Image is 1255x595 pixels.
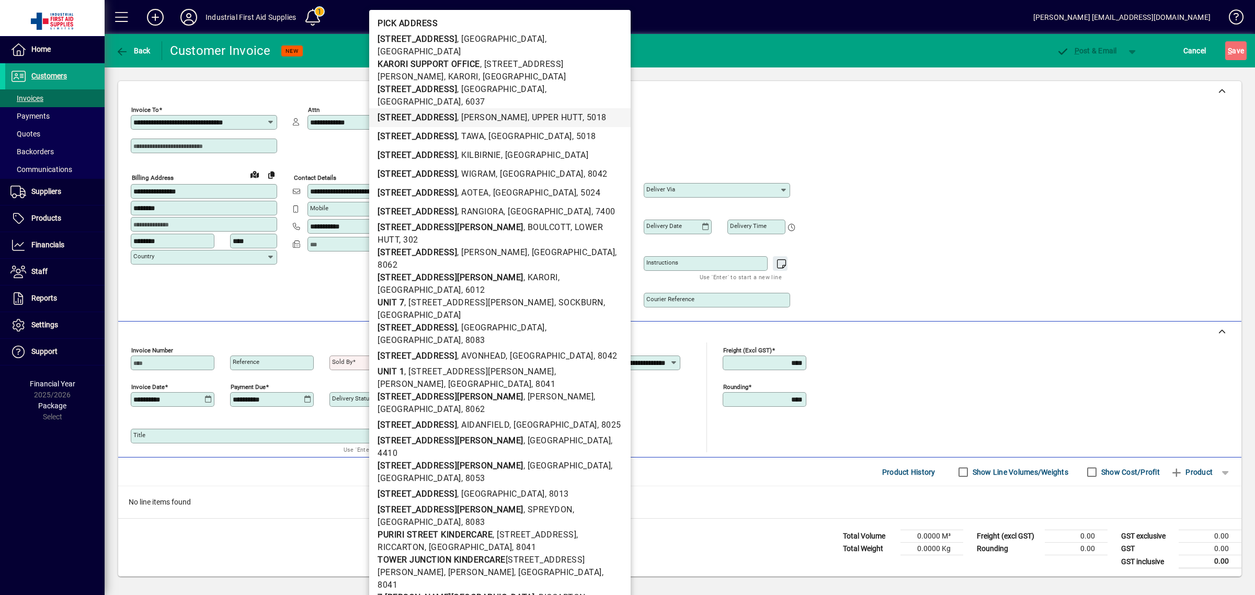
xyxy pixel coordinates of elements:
span: , [GEOGRAPHIC_DATA] [484,131,572,141]
b: [STREET_ADDRESS][PERSON_NAME] [378,505,523,514]
span: , KARORI [444,72,478,82]
span: , [GEOGRAPHIC_DATA] [457,489,545,499]
span: , RANGIORA [457,207,504,216]
span: , [GEOGRAPHIC_DATA] [496,169,584,179]
span: , [GEOGRAPHIC_DATA] [457,34,545,44]
b: [STREET_ADDRESS] [378,169,457,179]
b: UNIT 1 [378,367,404,376]
b: [STREET_ADDRESS] [378,207,457,216]
b: TOWER JUNCTION KINDERCARE [378,555,506,565]
span: , 5018 [583,112,607,122]
span: , WIGRAM [457,169,496,179]
span: , [PERSON_NAME] [457,247,528,257]
b: UNIT 7 [378,297,404,307]
span: , AOTEA [457,188,489,198]
span: , [STREET_ADDRESS][PERSON_NAME] [404,297,554,307]
span: , [GEOGRAPHIC_DATA] [501,150,589,160]
span: , AIDANFIELD [457,420,509,430]
span: , 8083 [461,517,485,527]
span: , [STREET_ADDRESS] [493,530,576,540]
span: , 8041 [512,542,536,552]
span: , [GEOGRAPHIC_DATA] [509,420,597,430]
span: , [GEOGRAPHIC_DATA] [523,436,611,445]
span: , 8062 [461,404,485,414]
b: [STREET_ADDRESS] [378,34,457,44]
span: , 6037 [461,97,485,107]
span: , [GEOGRAPHIC_DATA] [457,323,545,333]
b: [STREET_ADDRESS] [378,150,457,160]
span: , [GEOGRAPHIC_DATA] [504,207,591,216]
span: , SOCKBURN [554,297,603,307]
span: , [GEOGRAPHIC_DATA] [425,542,512,552]
span: , [GEOGRAPHIC_DATA] [478,72,566,82]
span: , [GEOGRAPHIC_DATA] [489,188,577,198]
span: , TAWA [457,131,484,141]
span: , UPPER HUTT [528,112,583,122]
span: , AVONHEAD [457,351,506,361]
b: [STREET_ADDRESS] [378,247,457,257]
span: , [GEOGRAPHIC_DATA] [506,351,594,361]
b: [STREET_ADDRESS] [378,131,457,141]
b: [STREET_ADDRESS] [378,489,457,499]
b: [STREET_ADDRESS] [378,188,457,198]
span: , 8053 [461,473,485,483]
b: [STREET_ADDRESS][PERSON_NAME] [378,461,523,471]
b: PURIRI STREET KINDERCARE [378,530,493,540]
span: , 5018 [572,131,596,141]
span: , BOULCOTT [523,222,571,232]
span: , 8025 [597,420,621,430]
b: [STREET_ADDRESS][PERSON_NAME] [378,392,523,402]
span: , [PERSON_NAME] [457,112,528,122]
span: , [PERSON_NAME] [444,567,515,577]
span: , 8042 [584,169,608,179]
b: [STREET_ADDRESS] [378,112,457,122]
span: , SPREYDON [523,505,573,514]
b: [STREET_ADDRESS] [378,84,457,94]
span: , 6012 [461,285,485,295]
b: [STREET_ADDRESS] [378,323,457,333]
span: , [GEOGRAPHIC_DATA] [444,379,532,389]
b: [STREET_ADDRESS][PERSON_NAME] [378,222,523,232]
span: , 302 [399,235,418,245]
b: [STREET_ADDRESS] [378,420,457,430]
span: , 7400 [591,207,615,216]
span: , 5024 [576,188,600,198]
span: , [GEOGRAPHIC_DATA] [523,461,611,471]
span: , 8042 [594,351,618,361]
span: , [PERSON_NAME] [523,392,594,402]
span: , 8041 [531,379,555,389]
b: [STREET_ADDRESS][PERSON_NAME] [378,272,523,282]
span: , 8013 [545,489,569,499]
span: , [GEOGRAPHIC_DATA] [514,567,602,577]
b: [STREET_ADDRESS] [378,351,457,361]
b: PICK ADDRESS [378,18,438,28]
span: , [GEOGRAPHIC_DATA] [457,84,545,94]
span: , [GEOGRAPHIC_DATA] [528,247,615,257]
span: , [STREET_ADDRESS][PERSON_NAME] [404,367,554,376]
span: , KILBIRNIE [457,150,501,160]
b: [STREET_ADDRESS][PERSON_NAME] [378,436,523,445]
b: KARORI SUPPORT OFFICE [378,59,480,69]
span: , KARORI [523,272,558,282]
span: , 8083 [461,335,485,345]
